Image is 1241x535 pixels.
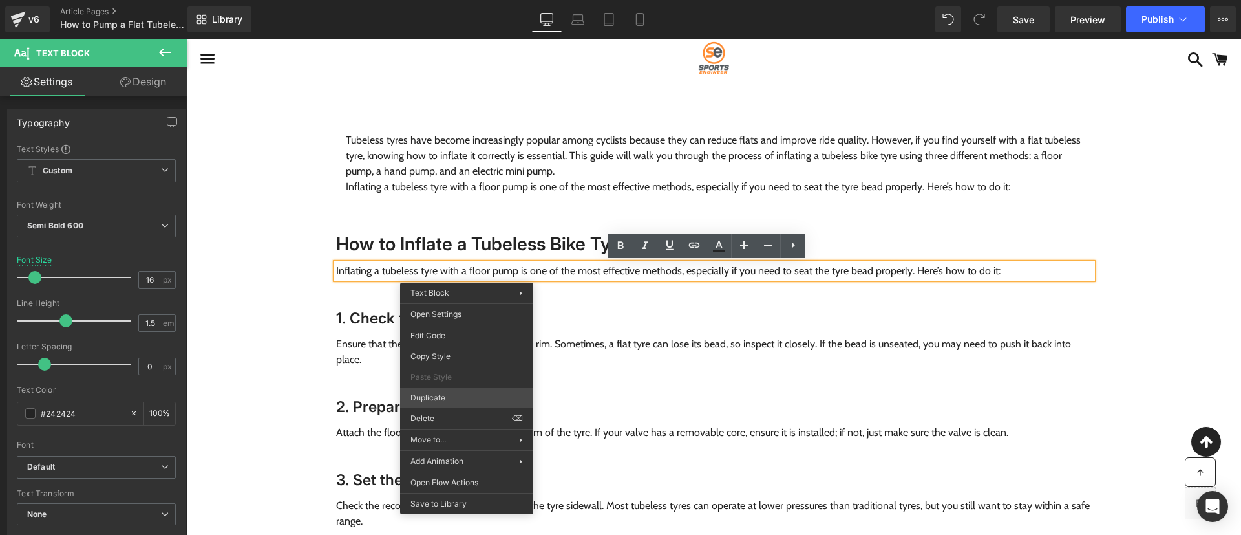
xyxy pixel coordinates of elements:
[410,371,523,383] span: Paste Style
[41,406,123,420] input: Color
[1197,491,1228,522] div: Open Intercom Messenger
[624,6,655,32] a: Mobile
[17,441,176,450] div: Font
[149,388,822,400] span: Attach the floor pump's hose to the valve stem of the tyre. If your valve has a removable core, e...
[17,201,176,210] div: Font Weight
[1141,14,1174,25] span: Publish
[410,392,523,404] span: Duplicate
[149,359,906,378] h3: 2. Prepare the Floor Pump:
[17,386,176,395] div: Text Color
[1055,6,1121,32] a: Preview
[163,319,174,327] span: em
[17,342,176,351] div: Letter Spacing
[17,489,176,498] div: Text Transform
[410,455,519,467] span: Add Animation
[531,6,562,32] a: Desktop
[410,330,523,342] span: Edit Code
[60,19,184,30] span: How to Pump a Flat Tubeless Tyre: A Comprehensive Guide
[410,351,523,362] span: Copy Style
[149,226,814,238] span: Inflating a tubeless tyre with a floor pump is one of the most effective methods, especially if y...
[149,461,903,488] span: Check the recommended pressure range on the tyre sidewall. Most tubeless tyres can operate at low...
[163,362,174,371] span: px
[512,413,523,424] span: ⌫
[96,67,190,96] a: Design
[593,6,624,32] a: Tablet
[17,256,52,265] div: Font Size
[17,299,176,308] div: Line Height
[410,309,523,320] span: Open Settings
[43,166,72,177] b: Custom
[144,402,175,425] div: %
[410,288,449,298] span: Text Block
[410,477,523,488] span: Open Flow Actions
[1070,13,1105,27] span: Preview
[212,14,242,25] span: Library
[36,48,90,58] span: Text Block
[60,6,209,17] a: Article Pages
[27,462,55,473] i: Default
[163,276,174,284] span: px
[17,110,70,128] div: Typography
[410,434,519,446] span: Move to...
[410,413,512,424] span: Delete
[149,193,906,217] h2: How to Inflate a Tubeless Bike Tyre with a Floor Pump
[27,221,83,230] b: Semi Bold 600
[5,6,50,32] a: v6
[149,299,884,327] span: Ensure that the tyre is properly seated on the rim. Sometimes, a flat tyre can lose its bead, so ...
[26,11,42,28] div: v6
[1013,13,1034,27] span: Save
[17,144,176,154] div: Text Styles
[410,498,523,510] span: Save to Library
[1210,6,1236,32] button: More
[187,6,251,32] a: New Library
[562,6,593,32] a: Laptop
[966,6,992,32] button: Redo
[159,142,823,154] span: Inflating a tubeless tyre with a floor pump is one of the most effective methods, especially if y...
[159,95,894,138] span: Tubeless tyres have become increasingly popular among cyclists because they can reduce flats and ...
[149,270,906,290] h3: 1. Check the Tyre:
[1126,6,1205,32] button: Publish
[27,509,47,519] b: None
[935,6,961,32] button: Undo
[149,432,906,452] h3: 3. Set the Pressure:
